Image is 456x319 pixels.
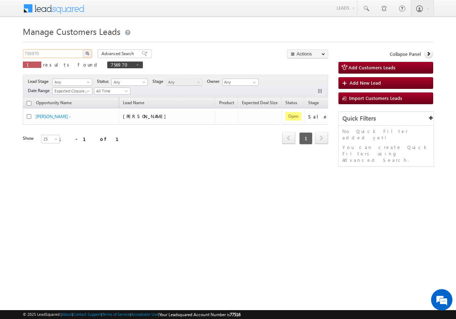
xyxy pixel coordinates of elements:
span: Any [112,79,146,85]
span: Owner [207,78,222,85]
a: About [62,312,72,317]
input: Type to Search [222,79,259,86]
span: Stage [308,100,319,105]
span: Any [166,79,200,85]
span: Opportunity Name [36,100,72,105]
span: Advanced Search [102,50,136,57]
span: Expected Deal Size [242,100,278,105]
span: Add New Lead [349,80,381,86]
p: No Quick Filter added yet! [342,128,430,141]
span: Add Customers Leads [348,64,395,70]
span: 1 [299,132,312,144]
div: Show [23,135,36,142]
p: You can create Quick Filters using Advanced Search. [342,144,430,163]
span: 756970 [111,62,132,68]
a: Any [52,79,92,86]
span: © 2025 LeadSquared | | | | | [23,311,240,318]
a: 25 [41,135,60,143]
a: Any [166,79,202,86]
a: All Time [94,87,130,95]
a: Acceptable Use [131,312,158,317]
a: Expected Closure Date [52,87,92,95]
span: Open [285,112,301,121]
div: 1 - 1 of 1 [58,135,127,143]
a: [PERSON_NAME] - [36,114,71,119]
span: Date Range [28,87,52,94]
a: Opportunity Name [32,99,75,108]
a: Any [112,79,148,86]
span: Status [97,78,112,85]
a: prev [282,133,295,144]
span: Product [219,100,234,105]
span: Stage [152,78,166,85]
div: Quick Filters [339,112,434,126]
span: Lead Name [119,99,148,108]
span: Manage Customers Leads [23,26,120,37]
span: results found [43,62,100,68]
a: Expected Deal Size [238,99,281,108]
input: Check all records [27,101,31,106]
span: Your Leadsquared Account Number is [159,312,240,317]
span: Lead Stage [28,78,51,85]
span: Collapse Panel [390,51,421,57]
span: next [315,132,328,144]
a: next [315,133,328,144]
div: Sale Marked [308,113,358,120]
span: Any [53,79,90,85]
span: 1 [26,62,38,68]
button: Actions [287,49,328,58]
a: Show All Items [249,79,258,86]
span: All Time [94,88,128,94]
img: Search [85,52,89,55]
span: Import Customers Leads [349,95,402,101]
a: Stage [305,99,322,108]
span: 25 [42,136,61,142]
a: Contact Support [73,312,101,317]
a: Status [282,99,301,108]
span: Expected Closure Date [53,88,90,94]
a: Terms of Service [102,312,130,317]
span: 77516 [230,312,240,317]
span: [PERSON_NAME] [123,113,170,119]
span: prev [282,132,295,144]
